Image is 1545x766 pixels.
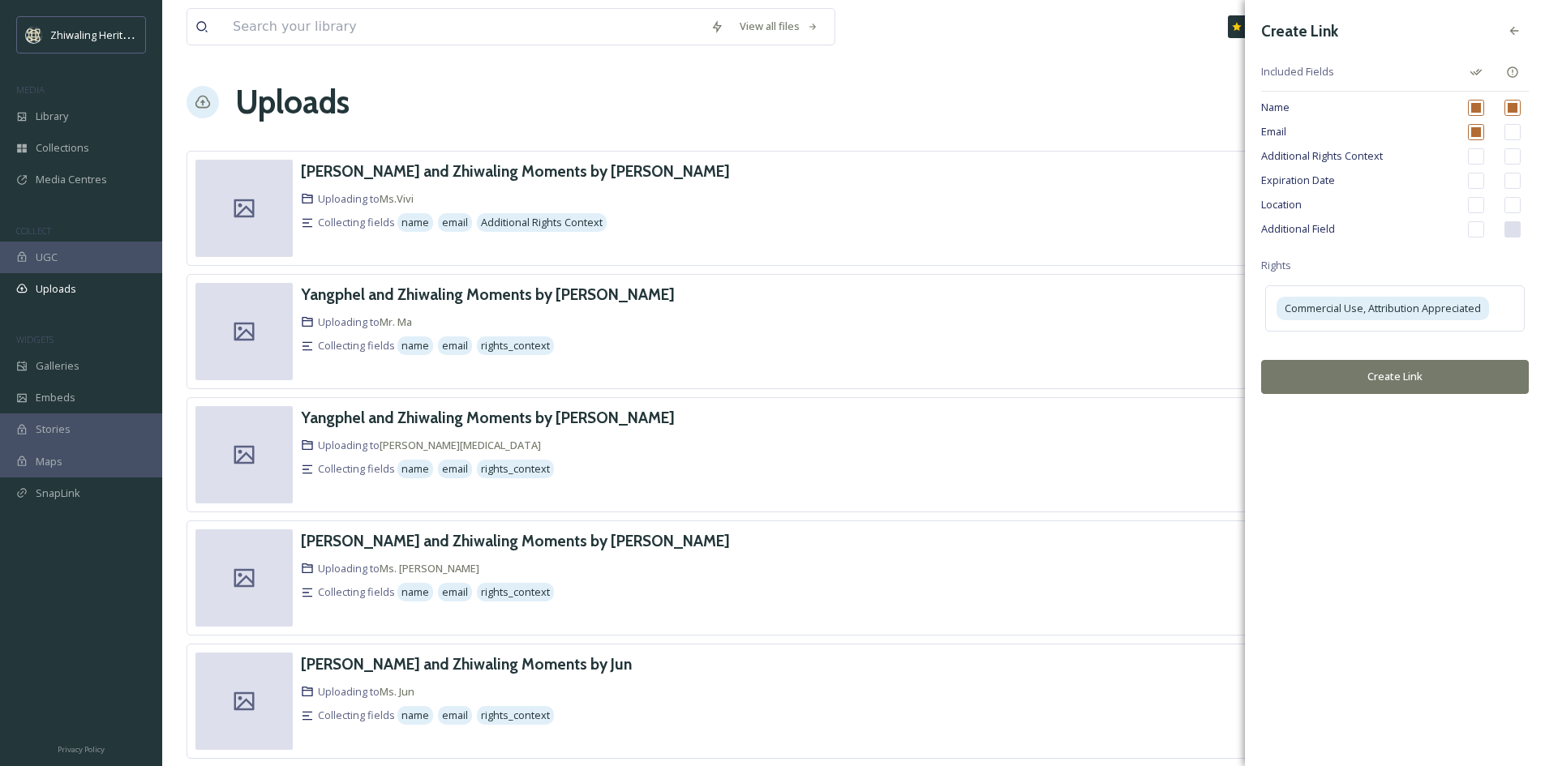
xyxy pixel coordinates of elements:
span: name [401,584,429,600]
span: Zhiwaling Heritage [50,27,140,42]
span: Uploading to [318,191,414,207]
span: name [401,215,429,230]
span: email [442,215,468,230]
span: Collecting fields [318,215,395,230]
span: rights_context [481,584,550,600]
span: Additional Field [1261,221,1456,237]
a: [PERSON_NAME] and Zhiwaling Moments by [PERSON_NAME] [301,160,730,183]
span: rights_context [481,708,550,723]
a: [PERSON_NAME] and Zhiwaling Moments by [PERSON_NAME] [301,529,730,553]
a: Mr. Ma [380,315,412,329]
h3: Yangphel and Zhiwaling Moments by [PERSON_NAME] [301,285,675,304]
span: Uploading to [318,561,479,576]
span: COLLECT [16,225,51,237]
span: Maps [36,454,62,469]
span: rights_context [481,338,550,353]
span: Additional Rights Context [1261,148,1456,164]
h3: [PERSON_NAME] and Zhiwaling Moments by [PERSON_NAME] [301,161,730,181]
span: SnapLink [36,486,80,501]
span: email [442,584,468,600]
span: Library [36,109,68,124]
span: Collecting fields [318,708,395,723]
img: Screenshot%202025-04-29%20at%2011.05.50.png [26,27,42,43]
span: Additional Rights Context [481,215,603,230]
span: Collecting fields [318,461,395,477]
a: Ms. [PERSON_NAME] [380,561,479,576]
span: Uploads [36,281,76,297]
h3: Create Link [1261,19,1338,43]
a: [PERSON_NAME] and Zhiwaling Moments by Jun [301,653,632,676]
span: Uploading to [318,315,412,330]
h3: Yangphel and Zhiwaling Moments by [PERSON_NAME] [301,408,675,427]
span: Uploading to [318,438,541,453]
span: Galleries [36,358,79,374]
span: name [401,461,429,477]
span: Rights [1261,258,1291,273]
span: MEDIA [16,83,45,96]
h3: [PERSON_NAME] and Zhiwaling Moments by [PERSON_NAME] [301,531,730,550]
span: email [442,461,468,477]
span: Collections [36,140,89,156]
input: Search your library [225,9,702,45]
a: Privacy Policy [58,738,105,758]
span: Collecting fields [318,584,395,600]
a: Ms.Vivi [380,191,414,206]
h3: [PERSON_NAME] and Zhiwaling Moments by Jun [301,654,632,674]
span: UGC [36,250,58,265]
span: Location [1261,197,1456,212]
span: Collecting fields [318,338,395,353]
span: Expiration Date [1261,173,1456,188]
span: WIDGETS [16,333,54,345]
span: Media Centres [36,172,107,187]
a: [PERSON_NAME][MEDICAL_DATA] [380,438,541,452]
button: Create Link [1261,360,1529,393]
span: Stories [36,422,71,437]
span: Uploading to [318,684,414,700]
span: Email [1261,124,1456,139]
span: Included Fields [1261,64,1456,79]
span: Privacy Policy [58,744,105,755]
span: Commercial Use, Attribution Appreciated [1285,301,1481,316]
a: What's New [1228,15,1309,38]
span: rights_context [481,461,550,477]
a: Yangphel and Zhiwaling Moments by [PERSON_NAME] [301,283,675,306]
span: name [401,708,429,723]
span: email [442,338,468,353]
a: Uploads [235,78,350,126]
span: Name [1261,100,1456,115]
span: email [442,708,468,723]
a: View all files [732,11,826,42]
a: Ms. Jun [380,684,414,699]
a: Yangphel and Zhiwaling Moments by [PERSON_NAME] [301,406,675,430]
span: name [401,338,429,353]
span: Embeds [36,390,75,405]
